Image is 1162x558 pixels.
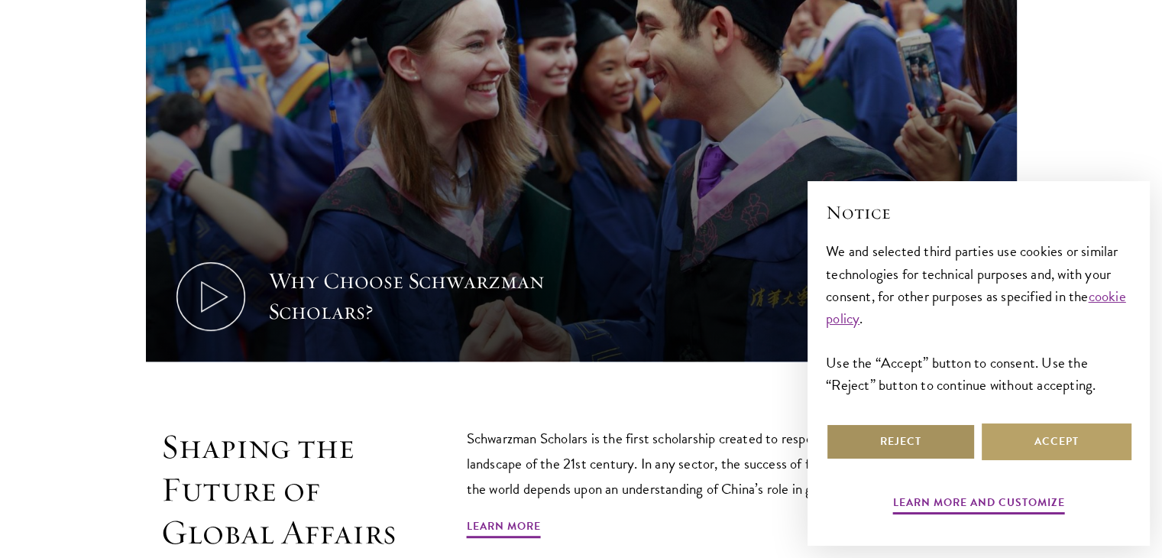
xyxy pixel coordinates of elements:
[467,426,948,501] p: Schwarzman Scholars is the first scholarship created to respond to the geopolitical landscape of ...
[982,423,1131,460] button: Accept
[826,200,1131,225] h2: Notice
[268,266,551,327] div: Why Choose Schwarzman Scholars?
[826,285,1126,329] a: cookie policy
[467,517,541,540] a: Learn More
[161,426,398,553] h2: Shaping the Future of Global Affairs
[826,240,1131,395] div: We and selected third parties use cookies or similar technologies for technical purposes and, wit...
[893,493,1065,517] button: Learn more and customize
[826,423,976,460] button: Reject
